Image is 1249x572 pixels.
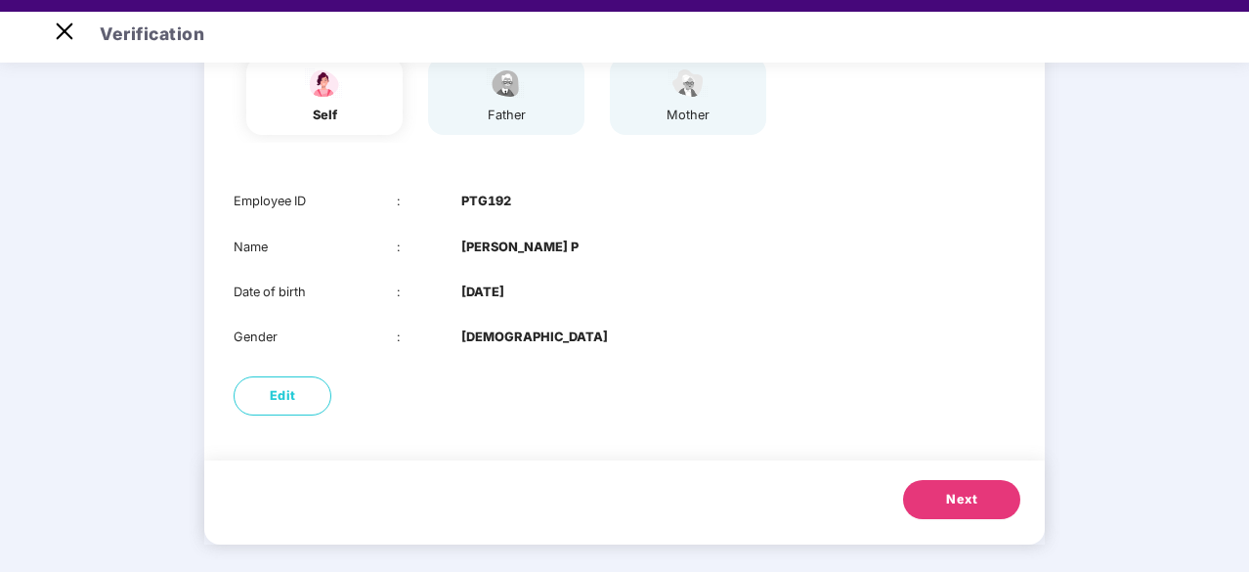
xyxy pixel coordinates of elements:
[234,283,397,302] div: Date of birth
[397,328,462,347] div: :
[482,106,531,125] div: father
[664,66,712,101] img: svg+xml;base64,PHN2ZyB4bWxucz0iaHR0cDovL3d3dy53My5vcmcvMjAwMC9zdmciIHdpZHRoPSI1NCIgaGVpZ2h0PSIzOC...
[234,192,397,211] div: Employee ID
[234,328,397,347] div: Gender
[461,283,504,302] b: [DATE]
[234,376,331,416] button: Edit
[270,386,296,406] span: Edit
[397,238,462,257] div: :
[397,283,462,302] div: :
[664,106,712,125] div: mother
[461,192,511,211] b: PTG192
[300,106,349,125] div: self
[234,238,397,257] div: Name
[397,192,462,211] div: :
[461,328,608,347] b: [DEMOGRAPHIC_DATA]
[461,238,579,257] b: [PERSON_NAME] P
[946,490,977,509] span: Next
[903,480,1020,519] button: Next
[482,66,531,101] img: svg+xml;base64,PHN2ZyBpZD0iRmF0aGVyX2ljb24iIHhtbG5zPSJodHRwOi8vd3d3LnczLm9yZy8yMDAwL3N2ZyIgeG1sbn...
[300,66,349,101] img: svg+xml;base64,PHN2ZyBpZD0iU3BvdXNlX2ljb24iIHhtbG5zPSJodHRwOi8vd3d3LnczLm9yZy8yMDAwL3N2ZyIgd2lkdG...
